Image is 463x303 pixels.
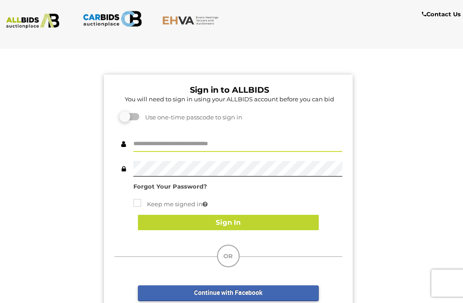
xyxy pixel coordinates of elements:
div: OR [217,245,240,267]
a: Forgot Your Password? [133,183,207,190]
span: Use one-time passcode to sign in [141,114,242,121]
label: Keep me signed in [133,199,208,209]
img: CARBIDS.com.au [83,9,142,28]
b: Sign in to ALLBIDS [190,85,269,95]
a: Continue with Facebook [138,285,319,301]
button: Sign In [138,215,319,231]
a: Contact Us [422,9,463,19]
img: EHVA.com.au [162,16,222,25]
img: ALLBIDS.com.au [3,14,62,28]
h5: You will need to sign in using your ALLBIDS account before you can bid [117,96,342,102]
b: Contact Us [422,10,461,18]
